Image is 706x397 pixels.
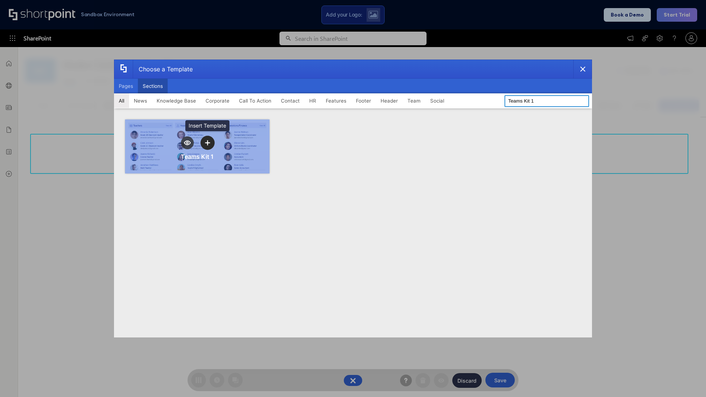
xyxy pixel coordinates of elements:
div: Teams Kit 1 [181,153,214,160]
button: Header [376,93,403,108]
button: Corporate [201,93,234,108]
button: Knowledge Base [152,93,201,108]
button: News [129,93,152,108]
iframe: Chat Widget [669,362,706,397]
button: Sections [138,79,168,93]
button: Footer [351,93,376,108]
button: Team [403,93,425,108]
button: All [114,93,129,108]
button: Call To Action [234,93,276,108]
input: Search [504,95,589,107]
div: Choose a Template [133,60,193,78]
button: Social [425,93,449,108]
button: Features [321,93,351,108]
div: template selector [114,60,592,337]
button: Contact [276,93,304,108]
button: HR [304,93,321,108]
button: Pages [114,79,138,93]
